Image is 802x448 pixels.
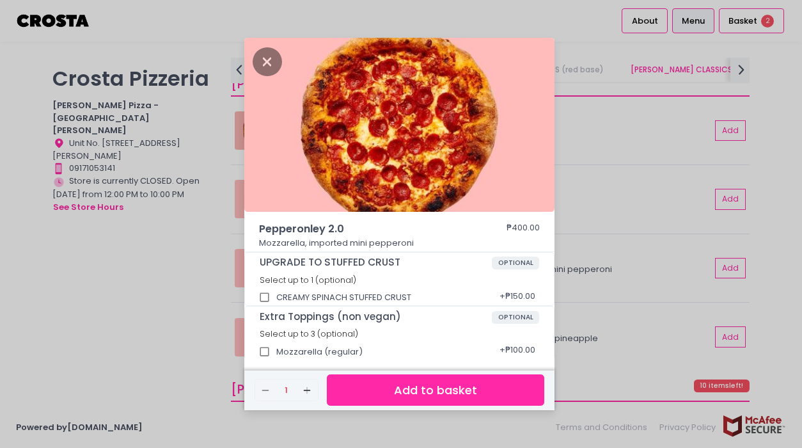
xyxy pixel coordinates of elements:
div: + ₱80.00 [498,355,539,380]
span: Select up to 3 (optional) [260,328,358,339]
span: OPTIONAL [492,311,540,324]
div: + ₱150.00 [495,285,539,310]
span: Select up to 1 (optional) [260,275,356,285]
p: Mozzarella, imported mini pepperoni [259,237,540,250]
div: + ₱100.00 [495,340,539,364]
span: OPTIONAL [492,257,540,269]
span: UPGRADE TO STUFFED CRUST [260,257,492,268]
div: ₱400.00 [507,221,540,237]
button: Close [253,54,282,67]
span: Pepperonley 2.0 [259,221,470,237]
img: Pepperonley 2.0 [244,38,554,212]
span: Extra Toppings (non vegan) [260,311,492,323]
button: Add to basket [327,374,544,406]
